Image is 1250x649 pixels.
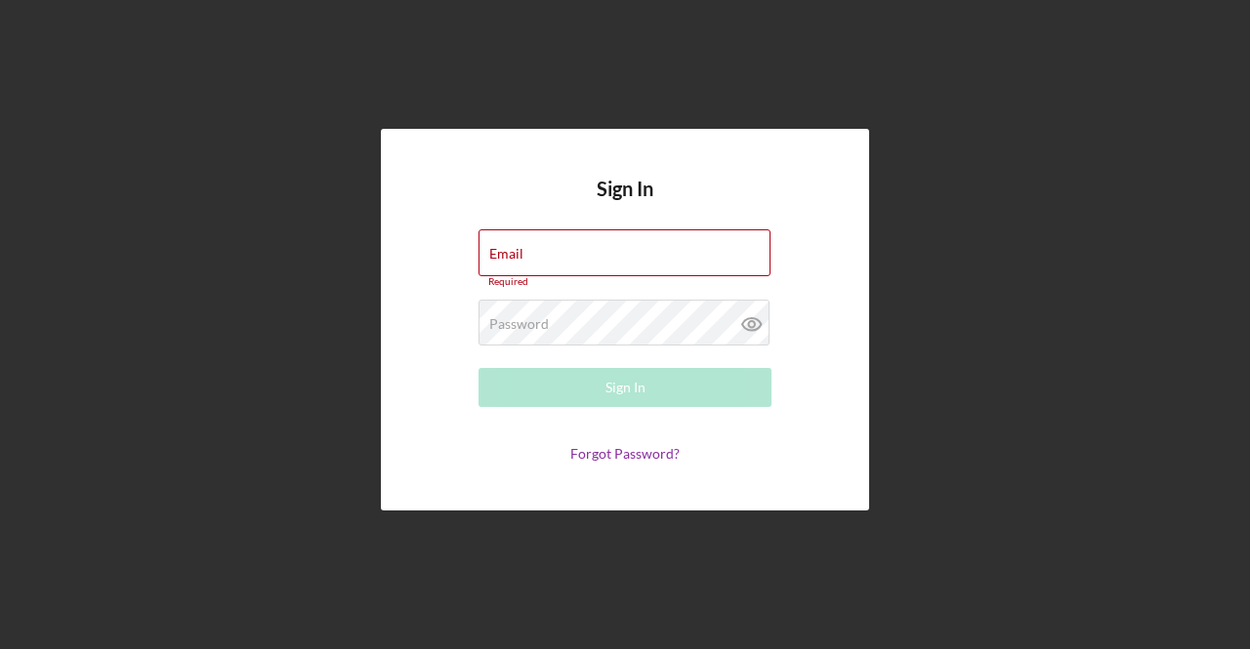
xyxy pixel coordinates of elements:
[489,316,549,332] label: Password
[479,368,771,407] button: Sign In
[570,445,680,462] a: Forgot Password?
[605,368,646,407] div: Sign In
[597,178,653,229] h4: Sign In
[479,276,771,288] div: Required
[489,246,523,262] label: Email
